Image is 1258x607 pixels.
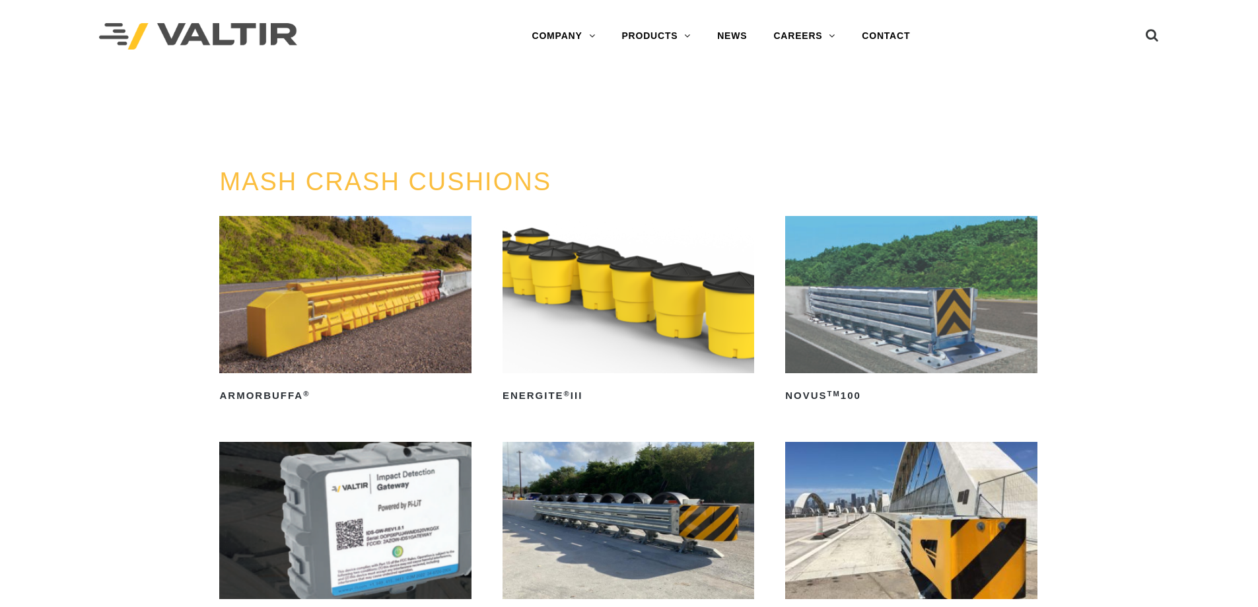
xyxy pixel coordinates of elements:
a: NOVUSTM100 [785,216,1037,406]
a: MASH CRASH CUSHIONS [219,168,551,196]
img: Valtir [99,23,297,50]
a: PRODUCTS [608,23,704,50]
sup: ® [564,390,571,398]
sup: TM [827,390,841,398]
a: NEWS [704,23,760,50]
a: CONTACT [849,23,923,50]
sup: ® [303,390,310,398]
a: COMPANY [518,23,608,50]
a: ENERGITE®III [503,216,754,406]
h2: ENERGITE III [503,385,754,406]
h2: ArmorBuffa [219,385,471,406]
a: ArmorBuffa® [219,216,471,406]
h2: NOVUS 100 [785,385,1037,406]
a: CAREERS [760,23,849,50]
